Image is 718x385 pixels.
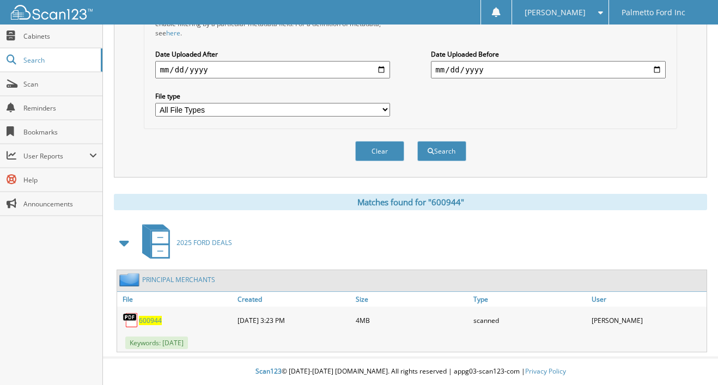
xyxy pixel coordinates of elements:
[525,9,586,16] span: [PERSON_NAME]
[23,175,97,185] span: Help
[177,238,232,247] span: 2025 FORD DEALS
[23,151,89,161] span: User Reports
[431,50,665,59] label: Date Uploaded Before
[119,273,142,286] img: folder2.png
[23,32,97,41] span: Cabinets
[23,127,97,137] span: Bookmarks
[622,9,685,16] span: Palmetto Ford Inc
[11,5,93,20] img: scan123-logo-white.svg
[139,316,162,325] a: 600944
[117,292,235,307] a: File
[589,292,707,307] a: User
[103,358,718,385] div: © [DATE]-[DATE] [DOMAIN_NAME]. All rights reserved | appg03-scan123-com |
[353,309,471,331] div: 4MB
[23,103,97,113] span: Reminders
[114,194,707,210] div: Matches found for "600944"
[589,309,707,331] div: [PERSON_NAME]
[155,50,390,59] label: Date Uploaded After
[353,292,471,307] a: Size
[125,337,188,349] span: Keywords: [DATE]
[155,91,390,101] label: File type
[123,312,139,328] img: PDF.png
[235,309,352,331] div: [DATE] 3:23 PM
[155,61,390,78] input: start
[23,199,97,209] span: Announcements
[664,333,718,385] iframe: Chat Widget
[471,292,588,307] a: Type
[255,366,282,376] span: Scan123
[471,309,588,331] div: scanned
[23,56,95,65] span: Search
[417,141,466,161] button: Search
[431,61,665,78] input: end
[525,366,566,376] a: Privacy Policy
[166,28,180,38] a: here
[136,221,232,264] a: 2025 FORD DEALS
[235,292,352,307] a: Created
[23,80,97,89] span: Scan
[355,141,404,161] button: Clear
[142,275,215,284] a: PRINCIPAL MERCHANTS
